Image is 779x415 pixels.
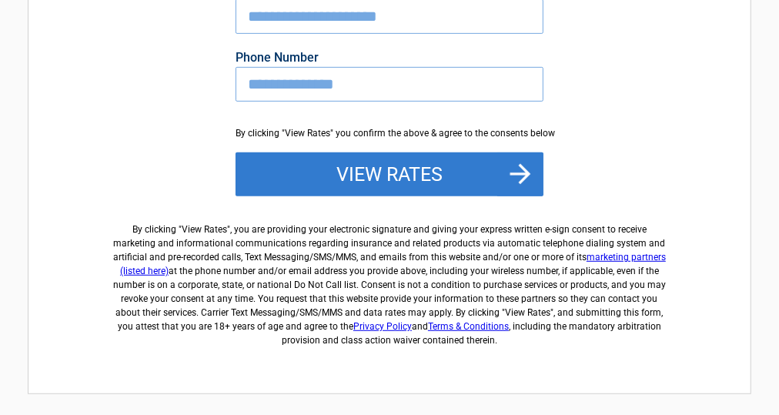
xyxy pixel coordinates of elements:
[428,321,509,332] a: Terms & Conditions
[236,52,543,64] label: Phone Number
[353,321,412,332] a: Privacy Policy
[236,126,543,140] div: By clicking "View Rates" you confirm the above & agree to the consents below
[236,152,543,197] button: View Rates
[113,210,666,347] label: By clicking " ", you are providing your electronic signature and giving your express written e-si...
[182,224,227,235] span: View Rates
